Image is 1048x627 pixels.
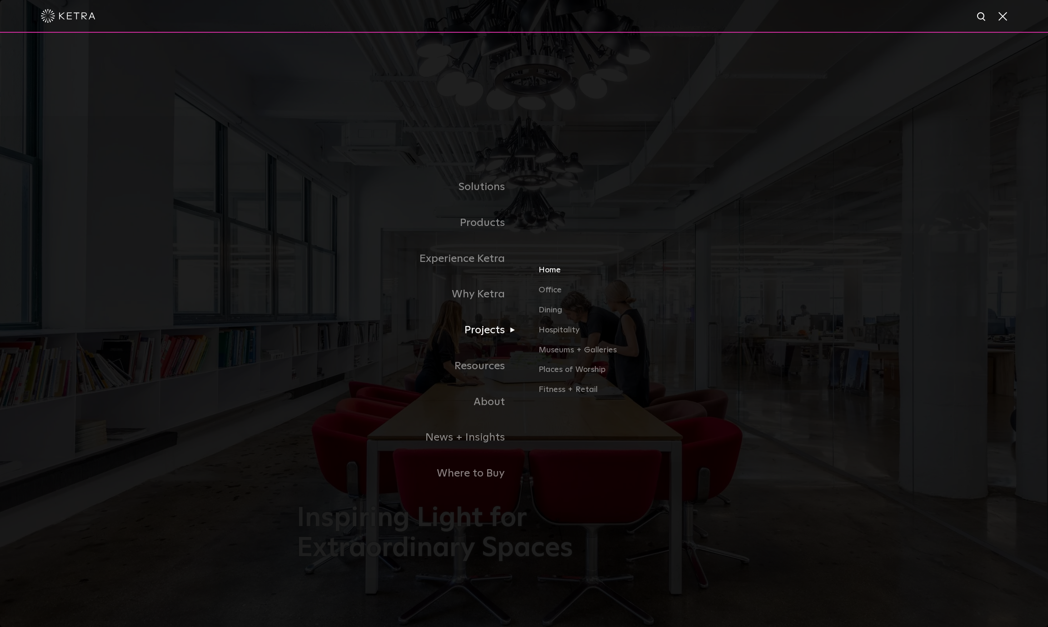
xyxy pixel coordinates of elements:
[297,205,524,241] a: Products
[297,169,751,492] div: Navigation Menu
[297,169,524,205] a: Solutions
[297,456,524,492] a: Where to Buy
[539,284,751,304] a: Office
[297,312,524,348] a: Projects
[539,304,751,324] a: Dining
[297,348,524,384] a: Resources
[539,264,751,284] a: Home
[297,241,524,277] a: Experience Ketra
[41,9,95,23] img: ketra-logo-2019-white
[297,384,524,420] a: About
[297,276,524,312] a: Why Ketra
[539,344,751,364] a: Museums + Galleries
[539,383,751,396] a: Fitness + Retail
[976,11,988,23] img: search icon
[297,420,524,456] a: News + Insights
[539,364,751,384] a: Places of Worship
[539,324,751,344] a: Hospitality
